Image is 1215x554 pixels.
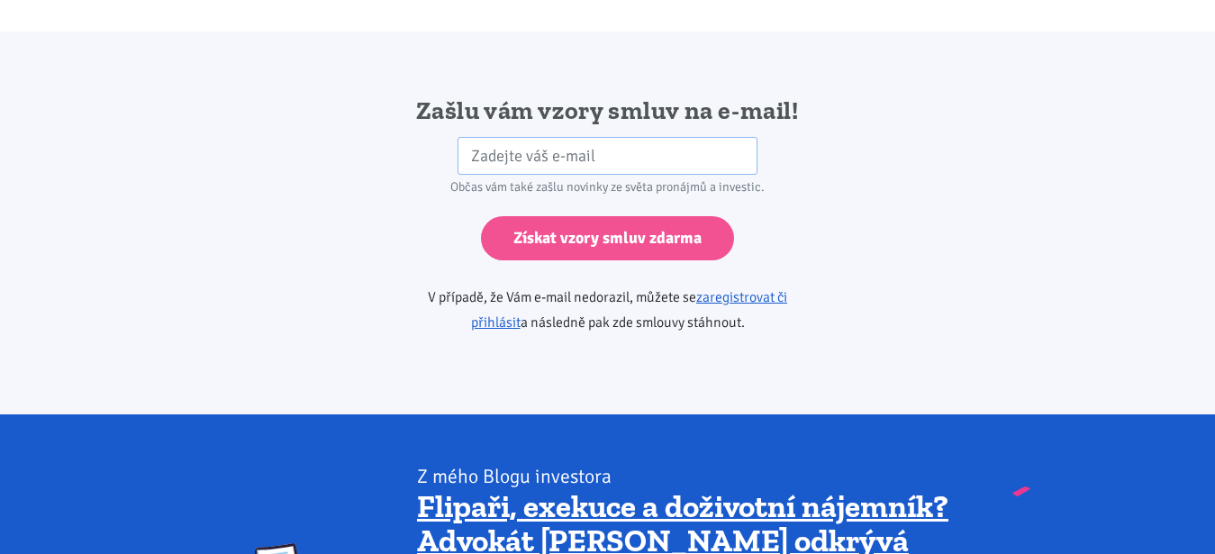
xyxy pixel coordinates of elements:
input: Získat vzory smluv zdarma [481,216,734,260]
h2: Zašlu vám vzory smluv na e-mail! [376,95,839,127]
p: V případě, že Vám e-mail nedorazil, můžete se a následně pak zde smlouvy stáhnout. [376,285,839,335]
div: Z mého Blogu investora [417,464,960,489]
input: Zadejte váš e-mail [458,137,757,176]
div: Občas vám také zašlu novinky ze světa pronájmů a investic. [376,175,839,200]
